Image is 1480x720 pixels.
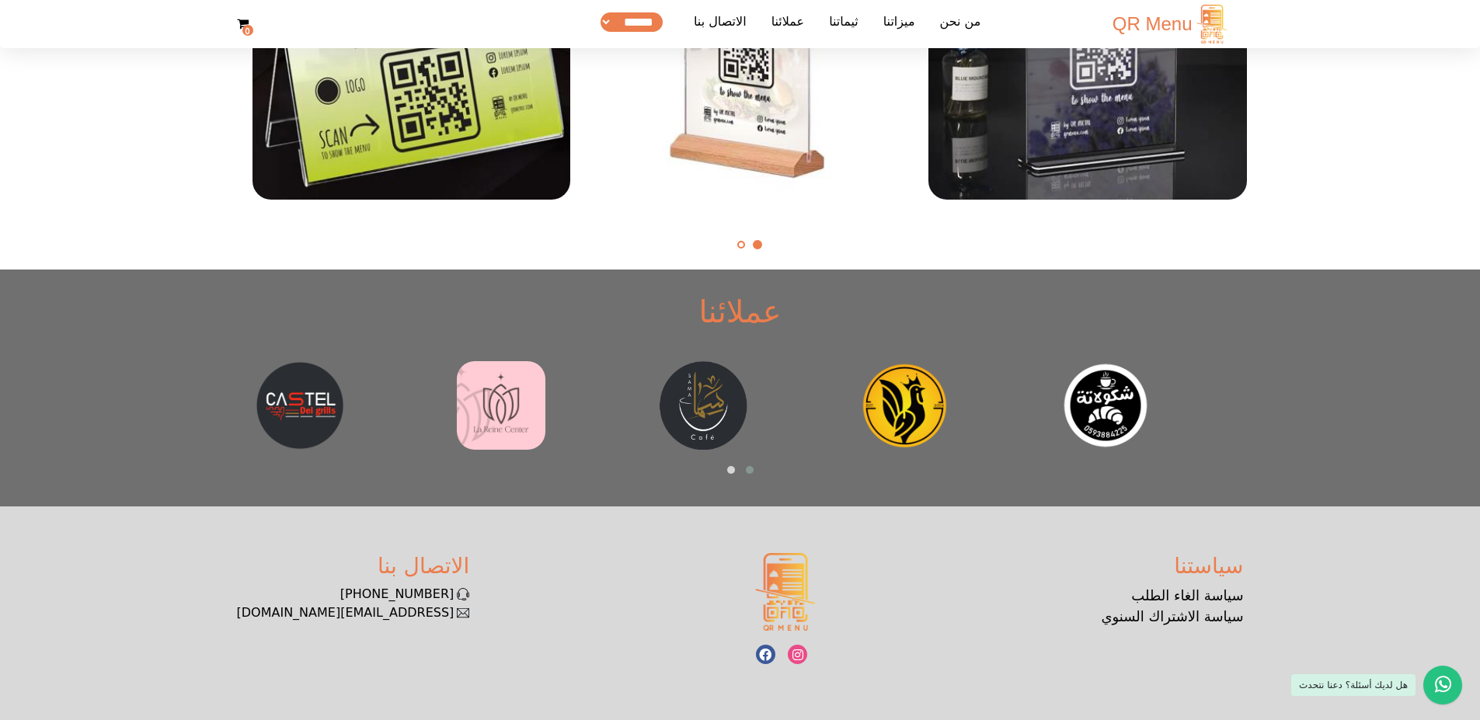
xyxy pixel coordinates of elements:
img: logo [747,553,824,631]
img: logo [1193,5,1231,43]
a: [PHONE_NUMBER] [340,585,454,603]
a: سياسة الاشتراك السنوي [1101,608,1243,624]
h3: الاتصال بنا [237,553,470,579]
h1: عملائنا [228,293,1253,330]
div: هل لديك أسئلة؟ دعنا نتحدث [1291,674,1416,696]
a: من نحن [934,12,987,36]
a: الاتصال بنا [688,12,753,36]
a: سياسة الغاء الطلب [1131,587,1243,603]
a: عملائنا [765,12,811,36]
a: [EMAIL_ADDRESS][DOMAIN_NAME] [237,603,454,622]
a: ثيماتنا [823,12,865,36]
span: QR Menu [1113,10,1193,38]
a: ميزاتنا [877,12,921,36]
span: [PHONE_NUMBER] [340,586,454,601]
h3: سياستنا [1101,553,1243,579]
a: QR Menu [1113,1,1231,47]
strong: 0 [242,25,253,36]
